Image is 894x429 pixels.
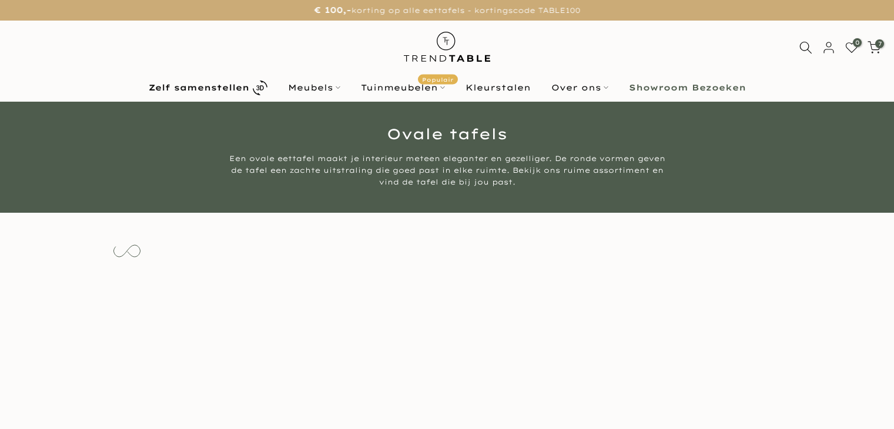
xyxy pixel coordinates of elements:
span: 0 [853,38,862,47]
div: Een ovale eettafel maakt je interieur meteen eleganter en gezelliger. De ronde vormen geven de ta... [227,153,668,188]
p: korting op alle eettafels - kortingscode TABLE100 [15,3,879,18]
a: Zelf samenstellen [138,78,277,98]
a: Kleurstalen [455,81,541,95]
a: Meubels [277,81,350,95]
a: 7 [868,41,880,54]
span: 7 [875,39,884,48]
strong: € 100,- [314,5,351,15]
b: Zelf samenstellen [149,83,249,92]
a: Showroom Bezoeken [618,81,756,95]
a: TuinmeubelenPopulair [350,81,455,95]
span: Populair [418,75,458,85]
b: Showroom Bezoeken [629,83,746,92]
a: Over ons [541,81,618,95]
h1: Ovale tafels [103,126,791,141]
a: 0 [845,41,858,54]
img: trend-table [396,21,498,73]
